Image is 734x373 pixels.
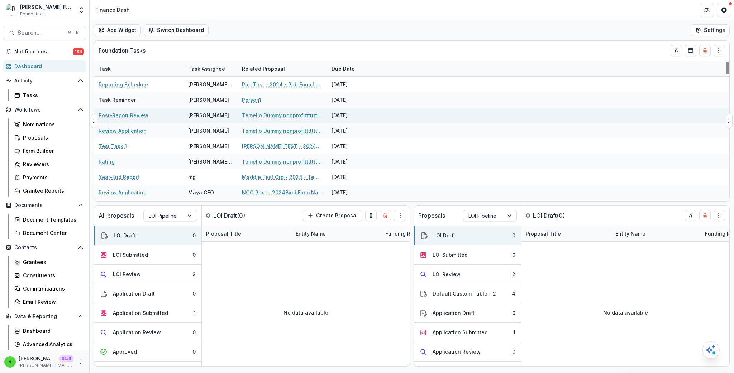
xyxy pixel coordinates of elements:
[611,226,701,241] div: Entity Name
[19,355,57,362] p: [PERSON_NAME]
[291,226,381,241] div: Entity Name
[11,145,86,157] a: Form Builder
[327,108,381,123] div: [DATE]
[94,245,201,265] button: LOI Submitted0
[242,142,323,150] a: [PERSON_NAME] TEST - 2024Temelio Test Form
[11,283,86,294] a: Communications
[414,303,521,323] button: Application Draft0
[192,329,196,336] div: 0
[414,226,521,245] button: LOI Draft0
[23,147,81,155] div: Form Builder
[327,92,381,108] div: [DATE]
[73,48,84,55] span: 184
[671,45,682,56] button: toggle-assigned-to-me
[192,251,196,259] div: 0
[512,270,515,278] div: 2
[513,329,515,336] div: 1
[23,216,81,223] div: Document Templates
[188,81,233,88] div: [PERSON_NAME][EMAIL_ADDRESS][DOMAIN_NAME]
[14,62,81,70] div: Dashboard
[414,323,521,342] button: Application Submitted1
[91,114,97,128] button: Drag
[99,46,146,55] p: Foundation Tasks
[381,230,435,237] div: Funding Requested
[6,4,17,16] img: Ruthwick Foundation
[192,348,196,355] div: 0
[418,211,445,220] p: Proposals
[144,24,209,36] button: Switch Dashboard
[303,210,362,221] button: Create Proposal
[238,61,327,76] div: Related Proposal
[192,290,196,297] div: 0
[114,232,135,239] div: LOI Draft
[242,158,323,165] a: Temelio Dummy nonprofittttttttt a4 sda16s5d
[327,154,381,169] div: [DATE]
[94,284,201,303] button: Application Draft0
[94,342,201,362] button: Approved0
[699,45,711,56] button: Delete card
[242,96,261,104] a: Person1
[94,226,201,245] button: LOI Draft0
[188,142,229,150] div: [PERSON_NAME]
[414,284,521,303] button: Default Custom Table - 24
[188,189,214,196] div: Maya CEO
[184,61,238,76] div: Task Assignee
[99,142,127,150] a: Test Task 1
[92,5,133,15] nav: breadcrumb
[18,29,63,36] span: Search...
[113,309,168,317] div: Application Submitted
[717,3,731,17] button: Get Help
[327,77,381,92] div: [DATE]
[188,112,229,119] div: [PERSON_NAME]
[521,226,611,241] div: Proposal Title
[99,127,147,134] a: Review Application
[99,96,136,104] p: Task Reminder
[23,340,81,348] div: Advanced Analytics
[3,311,86,322] button: Open Data & Reporting
[327,61,381,76] div: Due Date
[99,112,148,119] a: Post-Report Review
[99,173,139,181] a: Year-End Report
[603,309,648,316] p: No data available
[533,211,587,220] p: LOI Draft ( 0 )
[113,348,137,355] div: Approved
[685,210,696,221] button: toggle-assigned-to-me
[327,138,381,154] div: [DATE]
[414,245,521,265] button: LOI Submitted0
[433,290,496,297] div: Default Custom Table - 2
[11,296,86,308] a: Email Review
[184,65,229,72] div: Task Assignee
[188,96,229,104] div: [PERSON_NAME]
[99,189,147,196] a: Review Application
[11,185,86,197] a: Grantee Reports
[94,65,115,72] div: Task
[699,210,711,221] button: Delete card
[94,24,141,36] button: Add Widget
[76,3,86,17] button: Open entity switcher
[700,3,714,17] button: Partners
[3,46,86,57] button: Notifications184
[327,123,381,138] div: [DATE]
[11,171,86,183] a: Payments
[327,65,359,72] div: Due Date
[11,118,86,130] a: Nominations
[433,329,488,336] div: Application Submitted
[380,210,391,221] button: Delete card
[726,114,733,128] button: Drag
[202,230,246,237] div: Proposal Title
[381,226,435,241] div: Funding Requested
[188,173,196,181] div: mg
[23,160,81,168] div: Reviewers
[23,174,81,181] div: Payments
[14,107,75,113] span: Workflows
[11,325,86,337] a: Dashboard
[433,270,461,278] div: LOI Review
[11,269,86,281] a: Constituents
[99,158,115,165] a: Rating
[23,134,81,141] div: Proposals
[23,272,81,279] div: Constituents
[242,127,323,134] a: Temelio Dummy nonprofittttttttt a4 sda16s5d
